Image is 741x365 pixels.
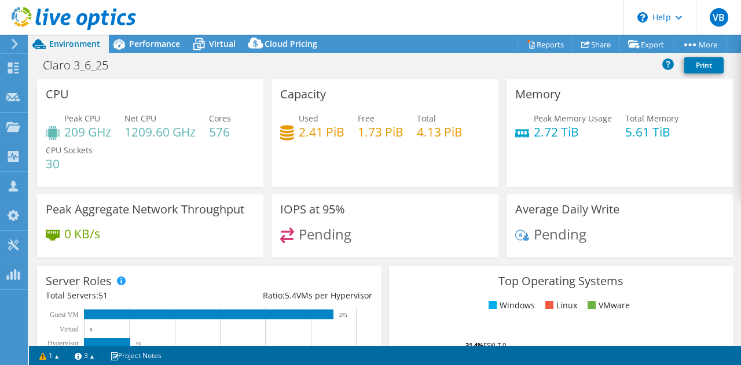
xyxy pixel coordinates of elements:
span: Cores [209,113,231,124]
span: CPU Sockets [46,145,93,156]
h4: 30 [46,157,93,170]
h4: 4.13 PiB [417,126,463,138]
span: Performance [129,38,180,49]
span: Virtual [209,38,236,49]
a: Export [619,35,673,53]
h3: Top Operating Systems [398,275,724,287]
span: Pending [299,224,351,244]
h3: Server Roles [46,275,112,287]
text: 0 [90,327,93,333]
h3: CPU [46,88,69,101]
a: Share [573,35,620,53]
h4: 5.61 TiB [625,126,678,138]
tspan: 31.4% [465,341,483,349]
text: 51 [136,341,141,346]
h3: IOPS at 95% [280,203,345,216]
h4: 2.72 TiB [534,126,612,138]
h4: 1.73 PiB [358,126,403,138]
div: Total Servers: [46,289,209,302]
span: Total Memory [625,113,678,124]
li: Linux [542,299,577,312]
h3: Average Daily Write [515,203,619,216]
span: Total [417,113,436,124]
h1: Claro 3_6_25 [38,59,126,72]
span: Peak Memory Usage [534,113,612,124]
li: Windows [486,299,535,312]
li: VMware [585,299,630,312]
h4: 576 [209,126,231,138]
a: 3 [67,348,102,363]
text: 275 [339,312,347,318]
h4: 2.41 PiB [299,126,344,138]
span: Peak CPU [64,113,100,124]
span: 5.4 [285,290,296,301]
text: Hypervisor [47,339,79,347]
span: Net CPU [124,113,156,124]
span: Free [358,113,375,124]
h4: 209 GHz [64,126,111,138]
a: Print [684,57,724,73]
text: Virtual [60,325,79,333]
span: Cloud Pricing [265,38,317,49]
svg: \n [637,12,648,23]
span: Used [299,113,318,124]
span: 51 [98,290,108,301]
a: More [673,35,727,53]
a: 1 [31,348,67,363]
span: Pending [534,224,586,244]
span: Environment [49,38,100,49]
a: Project Notes [102,348,170,363]
tspan: ESXi 7.0 [483,341,506,349]
a: Reports [518,35,573,53]
h3: Peak Aggregate Network Throughput [46,203,244,216]
h4: 0 KB/s [64,227,100,240]
h3: Memory [515,88,560,101]
h4: 1209.60 GHz [124,126,196,138]
span: VB [710,8,728,27]
div: Ratio: VMs per Hypervisor [209,289,372,302]
h3: Capacity [280,88,326,101]
text: Guest VM [50,311,79,319]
